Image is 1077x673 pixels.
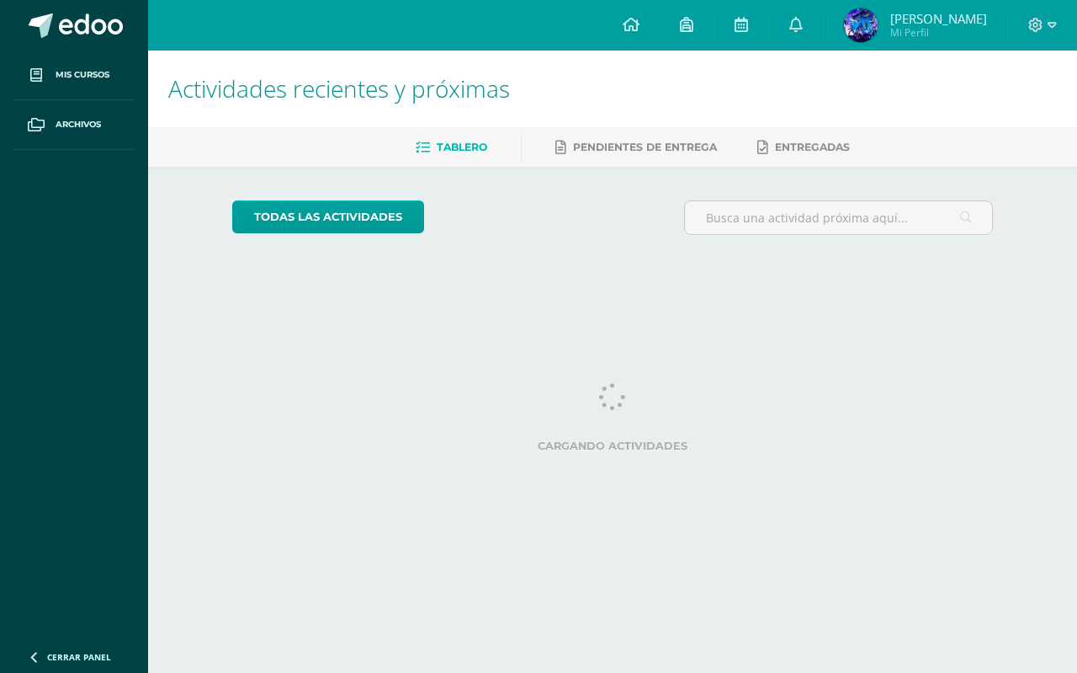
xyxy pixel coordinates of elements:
[168,72,510,104] span: Actividades recientes y próximas
[47,651,111,663] span: Cerrar panel
[56,68,109,82] span: Mis cursos
[890,25,987,40] span: Mi Perfil
[416,134,487,161] a: Tablero
[232,200,424,233] a: todas las Actividades
[757,134,850,161] a: Entregadas
[232,440,994,452] label: Cargando actividades
[56,118,101,131] span: Archivos
[13,100,135,150] a: Archivos
[775,141,850,153] span: Entregadas
[555,134,717,161] a: Pendientes de entrega
[437,141,487,153] span: Tablero
[685,201,993,234] input: Busca una actividad próxima aquí...
[573,141,717,153] span: Pendientes de entrega
[13,51,135,100] a: Mis cursos
[890,10,987,27] span: [PERSON_NAME]
[844,8,878,42] img: 648efb2d30ac57ac0d568396767e17b0.png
